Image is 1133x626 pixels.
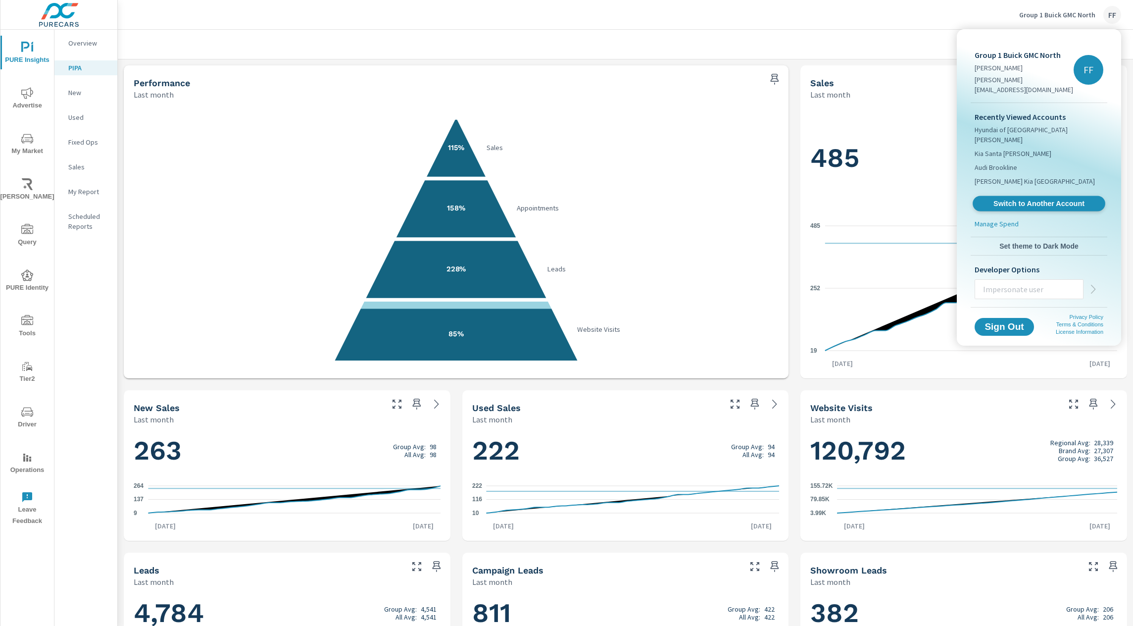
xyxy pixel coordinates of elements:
[1074,55,1103,85] div: FF
[975,149,1051,158] span: Kia Santa [PERSON_NAME]
[975,49,1074,61] p: Group 1 Buick GMC North
[975,125,1103,145] span: Hyundai of [GEOGRAPHIC_DATA][PERSON_NAME]
[975,176,1095,186] span: [PERSON_NAME] Kia [GEOGRAPHIC_DATA]
[983,322,1026,331] span: Sign Out
[1056,321,1103,327] a: Terms & Conditions
[971,237,1107,255] button: Set theme to Dark Mode
[975,111,1103,123] p: Recently Viewed Accounts
[975,162,1017,172] span: Audi Brookline
[975,75,1074,95] p: [PERSON_NAME][EMAIL_ADDRESS][DOMAIN_NAME]
[975,318,1034,336] button: Sign Out
[975,242,1103,251] span: Set theme to Dark Mode
[971,219,1107,233] a: Manage Spend
[1056,329,1103,335] a: License Information
[975,263,1103,275] p: Developer Options
[978,199,1099,209] span: Switch to Another Account
[975,219,1019,229] p: Manage Spend
[975,63,1074,73] p: [PERSON_NAME]
[975,276,1083,302] input: Impersonate user
[1070,314,1103,320] a: Privacy Policy
[973,196,1105,211] a: Switch to Another Account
